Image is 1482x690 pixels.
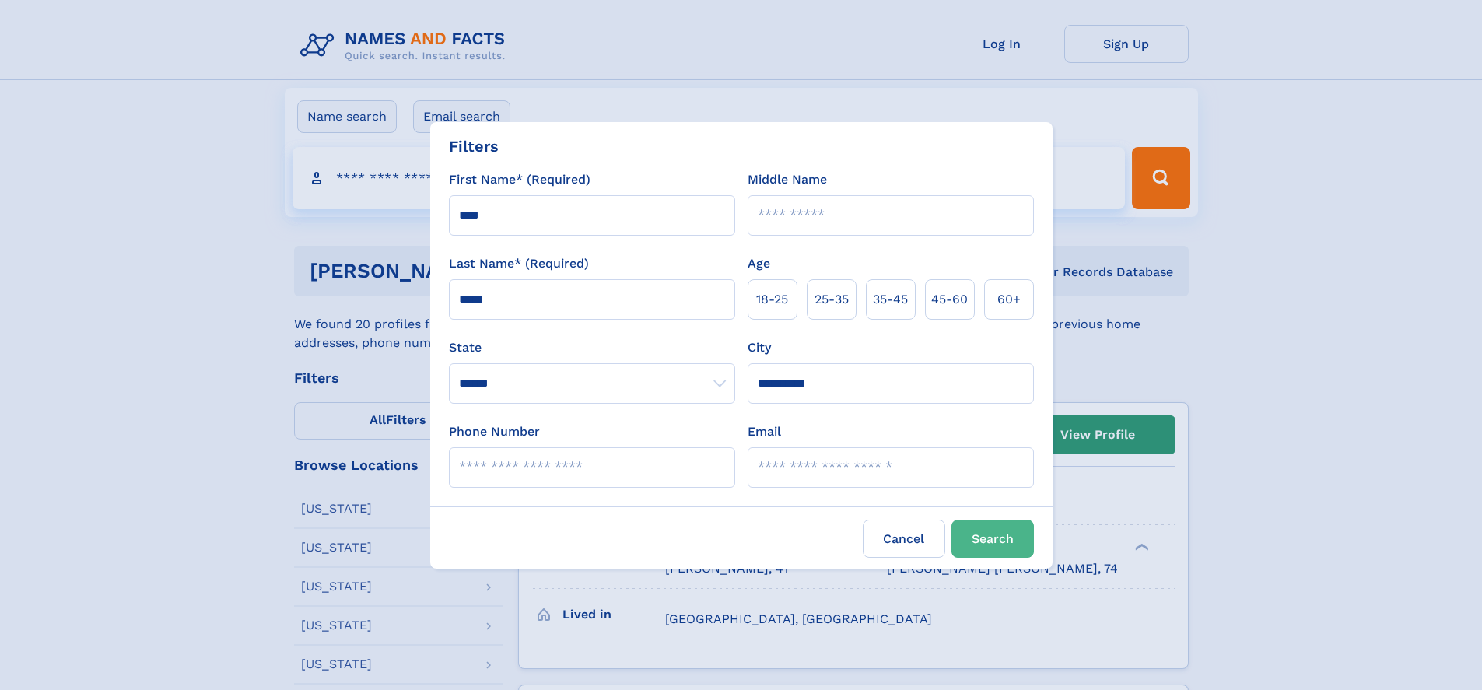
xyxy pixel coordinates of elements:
[748,422,781,441] label: Email
[449,338,735,357] label: State
[873,290,908,309] span: 35‑45
[863,520,945,558] label: Cancel
[449,254,589,273] label: Last Name* (Required)
[449,170,590,189] label: First Name* (Required)
[449,422,540,441] label: Phone Number
[748,338,771,357] label: City
[748,170,827,189] label: Middle Name
[997,290,1021,309] span: 60+
[815,290,849,309] span: 25‑35
[748,254,770,273] label: Age
[931,290,968,309] span: 45‑60
[951,520,1034,558] button: Search
[756,290,788,309] span: 18‑25
[449,135,499,158] div: Filters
